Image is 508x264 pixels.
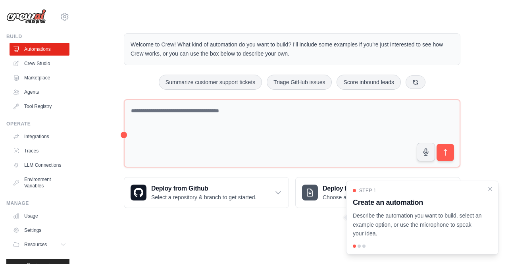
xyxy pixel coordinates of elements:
h3: Create an automation [353,197,482,208]
a: Traces [10,145,69,157]
span: Step 1 [359,187,376,194]
button: Score inbound leads [337,75,401,90]
a: Tool Registry [10,100,69,113]
p: Welcome to Crew! What kind of automation do you want to build? I'll include some examples if you'... [131,40,454,58]
a: Usage [10,210,69,222]
div: Build [6,33,69,40]
a: Environment Variables [10,173,69,192]
a: LLM Connections [10,159,69,172]
button: Triage GitHub issues [267,75,332,90]
a: Integrations [10,130,69,143]
button: Resources [10,238,69,251]
img: Logo [6,9,46,24]
div: Manage [6,200,69,206]
p: Choose a zip file to upload. [323,193,390,201]
a: Settings [10,224,69,237]
a: Crew Studio [10,57,69,70]
div: Operate [6,121,69,127]
a: Automations [10,43,69,56]
h3: Deploy from Github [151,184,256,193]
span: Resources [24,241,47,248]
a: Marketplace [10,71,69,84]
h3: Deploy from zip file [323,184,390,193]
button: Close walkthrough [487,186,493,192]
button: Summarize customer support tickets [159,75,262,90]
p: Describe the automation you want to build, select an example option, or use the microphone to spe... [353,211,482,238]
a: Agents [10,86,69,98]
p: Select a repository & branch to get started. [151,193,256,201]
